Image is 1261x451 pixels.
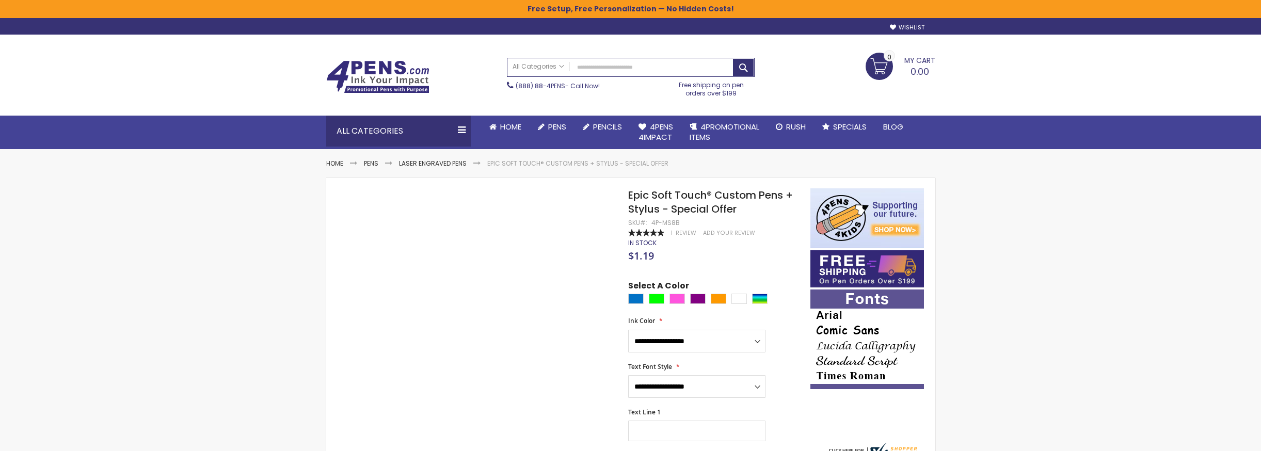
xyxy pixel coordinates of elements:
[628,280,689,294] span: Select A Color
[628,238,657,247] span: In stock
[690,121,759,142] span: 4PROMOTIONAL ITEMS
[768,116,814,138] a: Rush
[628,316,655,325] span: Ink Color
[639,121,673,142] span: 4Pens 4impact
[500,121,521,132] span: Home
[516,82,600,90] span: - Call Now!
[530,116,574,138] a: Pens
[786,121,806,132] span: Rush
[752,294,768,304] div: Assorted
[326,116,471,147] div: All Categories
[681,116,768,149] a: 4PROMOTIONALITEMS
[628,362,672,371] span: Text Font Style
[364,159,378,168] a: Pens
[326,159,343,168] a: Home
[548,121,566,132] span: Pens
[326,60,429,93] img: 4Pens Custom Pens and Promotional Products
[628,239,657,247] div: Availability
[911,65,929,78] span: 0.00
[810,250,924,287] img: Free shipping on orders over $199
[628,408,661,416] span: Text Line 1
[676,229,696,237] span: Review
[628,218,647,227] strong: SKU
[593,121,622,132] span: Pencils
[630,116,681,149] a: 4Pens4impact
[671,229,698,237] a: 1 Review
[574,116,630,138] a: Pencils
[883,121,903,132] span: Blog
[628,249,654,263] span: $1.19
[731,294,747,304] div: White
[671,229,673,237] span: 1
[507,58,569,75] a: All Categories
[814,116,875,138] a: Specials
[690,294,706,304] div: Purple
[890,24,924,31] a: Wishlist
[399,159,467,168] a: Laser Engraved Pens
[810,188,924,248] img: 4pens 4 kids
[711,294,726,304] div: Orange
[875,116,912,138] a: Blog
[651,219,680,227] div: 4P-MS8b
[516,82,565,90] a: (888) 88-4PENS
[628,294,644,304] div: Blue Light
[703,229,755,237] a: Add Your Review
[513,62,564,71] span: All Categories
[487,159,668,168] li: Epic Soft Touch® Custom Pens + Stylus - Special Offer
[810,289,924,389] img: font-personalization-examples
[833,121,867,132] span: Specials
[668,77,755,98] div: Free shipping on pen orders over $199
[669,294,685,304] div: Pink
[628,229,664,236] div: 100%
[481,116,530,138] a: Home
[887,52,891,62] span: 0
[866,53,935,78] a: 0.00 0
[628,188,793,216] span: Epic Soft Touch® Custom Pens + Stylus - Special Offer
[649,294,664,304] div: Lime Green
